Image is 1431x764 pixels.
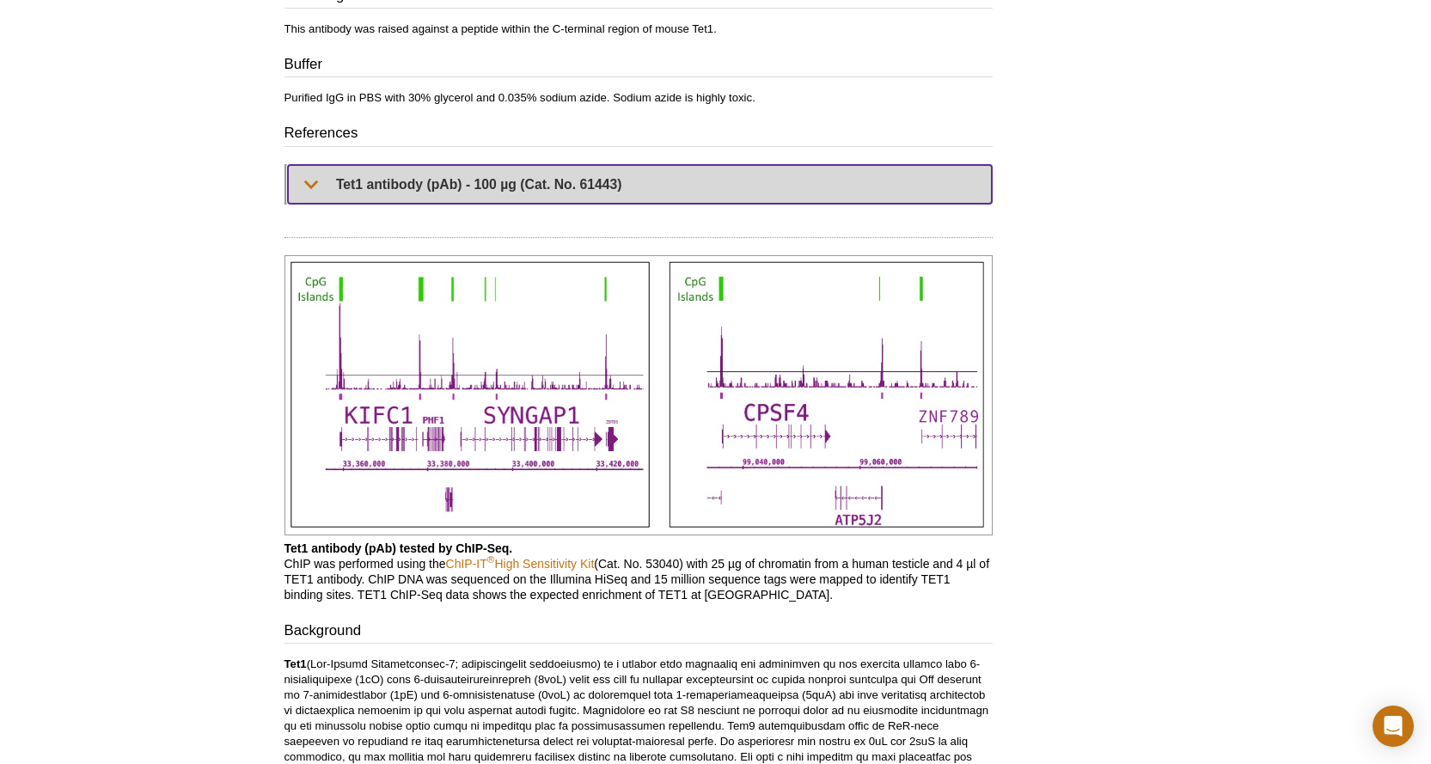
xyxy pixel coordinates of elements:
summary: Tet1 antibody (pAb) - 100 µg (Cat. No. 61443) [288,165,992,204]
p: ChIP was performed using the (Cat. No. 53040) with 25 µg of chromatin from a human testicle and 4... [284,541,993,602]
sup: ® [487,553,495,565]
h3: References [284,123,993,147]
img: Tet1 antibody (pAb) tested by ChIP-Seq. [284,255,993,535]
h3: Buffer [284,54,993,78]
h3: Background [284,620,993,645]
p: Purified IgG in PBS with 30% glycerol and 0.035% sodium azide. Sodium azide is highly toxic. [284,90,993,106]
b: Tet1 antibody (pAb) tested by ChIP-Seq. [284,541,513,555]
strong: Tet1 [284,657,307,670]
a: ChIP-IT®High Sensitivity Kit [446,557,595,571]
p: This antibody was raised against a peptide within the C-terminal region of mouse Tet1. [284,21,993,37]
div: Open Intercom Messenger [1373,706,1414,747]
